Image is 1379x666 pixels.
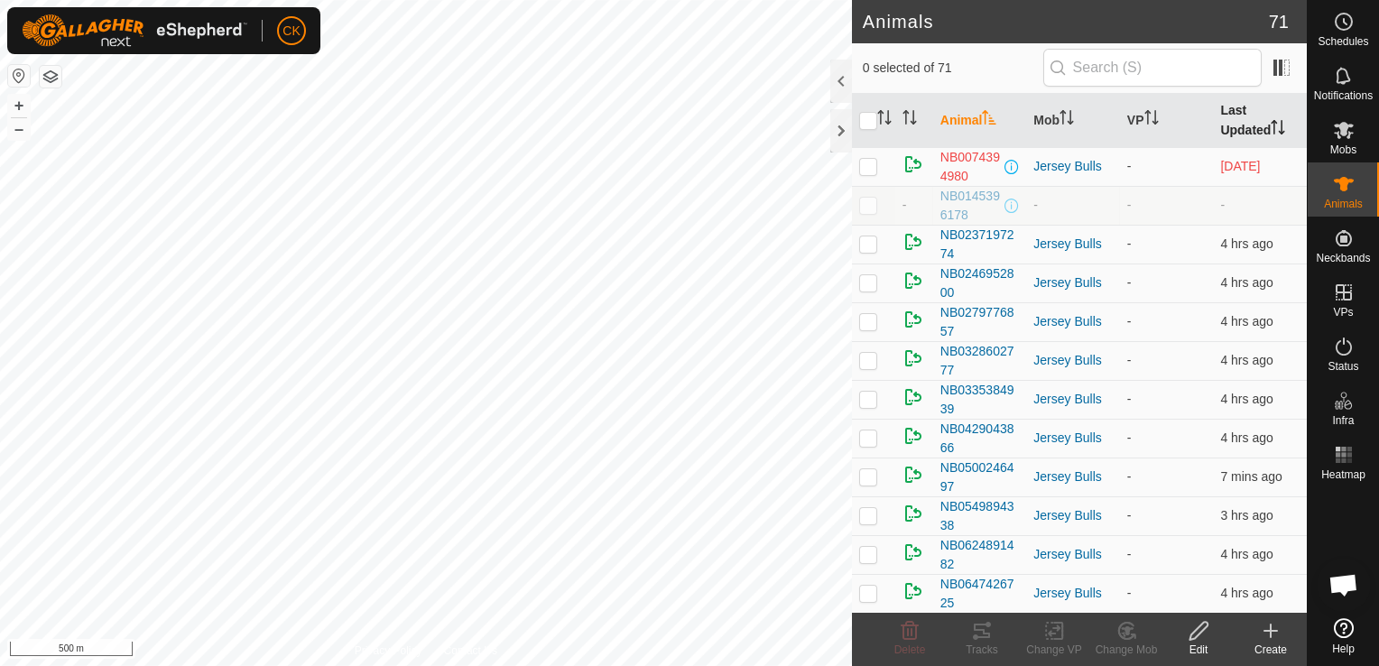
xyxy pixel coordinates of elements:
span: Help [1332,643,1355,654]
app-display-virtual-paddock-transition: - [1127,198,1132,212]
app-display-virtual-paddock-transition: - [1127,508,1132,523]
img: returning on [902,347,924,369]
span: NB0237197274 [940,226,1020,264]
span: Status [1328,361,1358,372]
img: returning on [902,541,924,563]
span: 10 Sept 2025, 4:08 pm [1220,314,1273,328]
p-sorticon: Activate to sort [1271,123,1285,137]
div: Jersey Bulls [1033,273,1113,292]
th: Last Updated [1213,94,1307,148]
span: VPs [1333,307,1353,318]
app-display-virtual-paddock-transition: - [1127,353,1132,367]
span: NB0328602777 [940,342,1020,380]
div: Edit [1162,642,1235,658]
span: 10 Sept 2025, 8:07 pm [1220,469,1282,484]
span: NB0279776857 [940,303,1020,341]
div: Jersey Bulls [1033,584,1113,603]
img: returning on [902,309,924,330]
span: NB0335384939 [940,381,1020,419]
button: – [8,118,30,140]
img: returning on [902,464,924,486]
p-sorticon: Activate to sort [877,113,892,127]
span: 10 Sept 2025, 4:08 pm [1220,430,1273,445]
img: returning on [902,153,924,175]
span: 71 [1269,8,1289,35]
span: 19 Aug 2025, 2:07 pm [1220,159,1260,173]
span: - [1220,198,1225,212]
p-sorticon: Activate to sort [902,113,917,127]
app-display-virtual-paddock-transition: - [1127,430,1132,445]
th: Mob [1026,94,1120,148]
span: NB0429043866 [940,420,1020,458]
p-sorticon: Activate to sort [982,113,996,127]
div: Create [1235,642,1307,658]
span: Delete [894,643,926,656]
button: Reset Map [8,65,30,87]
span: 10 Sept 2025, 4:08 pm [1220,275,1273,290]
span: - [902,198,907,212]
span: Animals [1324,199,1363,209]
span: Infra [1332,415,1354,426]
img: returning on [902,580,924,602]
img: returning on [902,386,924,408]
a: Help [1308,611,1379,661]
span: Neckbands [1316,253,1370,264]
p-sorticon: Activate to sort [1144,113,1159,127]
app-display-virtual-paddock-transition: - [1127,236,1132,251]
span: NB0074394980 [940,148,1002,186]
p-sorticon: Activate to sort [1060,113,1074,127]
th: Animal [933,94,1027,148]
span: 10 Sept 2025, 4:08 pm [1220,353,1273,367]
span: 0 selected of 71 [863,59,1043,78]
app-display-virtual-paddock-transition: - [1127,469,1132,484]
span: 10 Sept 2025, 4:08 pm [1220,236,1273,251]
img: Gallagher Logo [22,14,247,47]
span: Mobs [1330,144,1356,155]
span: Schedules [1318,36,1368,47]
input: Search (S) [1043,49,1262,87]
div: Jersey Bulls [1033,467,1113,486]
div: - [1033,196,1113,215]
div: Jersey Bulls [1033,235,1113,254]
a: Contact Us [444,643,497,659]
div: Jersey Bulls [1033,506,1113,525]
span: Notifications [1314,90,1373,101]
div: Change VP [1018,642,1090,658]
app-display-virtual-paddock-transition: - [1127,159,1132,173]
span: 10 Sept 2025, 4:07 pm [1220,392,1273,406]
app-display-virtual-paddock-transition: - [1127,547,1132,561]
div: Jersey Bulls [1033,429,1113,448]
h2: Animals [863,11,1269,32]
app-display-virtual-paddock-transition: - [1127,586,1132,600]
img: returning on [902,425,924,447]
span: NB0549894338 [940,497,1020,535]
th: VP [1120,94,1214,148]
div: Jersey Bulls [1033,312,1113,331]
span: Heatmap [1321,469,1365,480]
div: Change Mob [1090,642,1162,658]
img: returning on [902,270,924,291]
button: Map Layers [40,66,61,88]
div: Jersey Bulls [1033,157,1113,176]
div: Jersey Bulls [1033,351,1113,370]
div: Jersey Bulls [1033,390,1113,409]
app-display-virtual-paddock-transition: - [1127,314,1132,328]
span: 10 Sept 2025, 5:08 pm [1220,508,1273,523]
span: NB0647426725 [940,575,1020,613]
span: NB0500246497 [940,458,1020,496]
span: NB0145396178 [940,187,1002,225]
span: NB0246952800 [940,264,1020,302]
img: returning on [902,503,924,524]
app-display-virtual-paddock-transition: - [1127,392,1132,406]
button: + [8,95,30,116]
a: Privacy Policy [355,643,422,659]
span: 10 Sept 2025, 4:07 pm [1220,547,1273,561]
div: Jersey Bulls [1033,545,1113,564]
img: returning on [902,231,924,253]
span: 10 Sept 2025, 4:07 pm [1220,586,1273,600]
app-display-virtual-paddock-transition: - [1127,275,1132,290]
div: Open chat [1317,558,1371,612]
div: Tracks [946,642,1018,658]
span: NB0624891482 [940,536,1020,574]
span: CK [282,22,300,41]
